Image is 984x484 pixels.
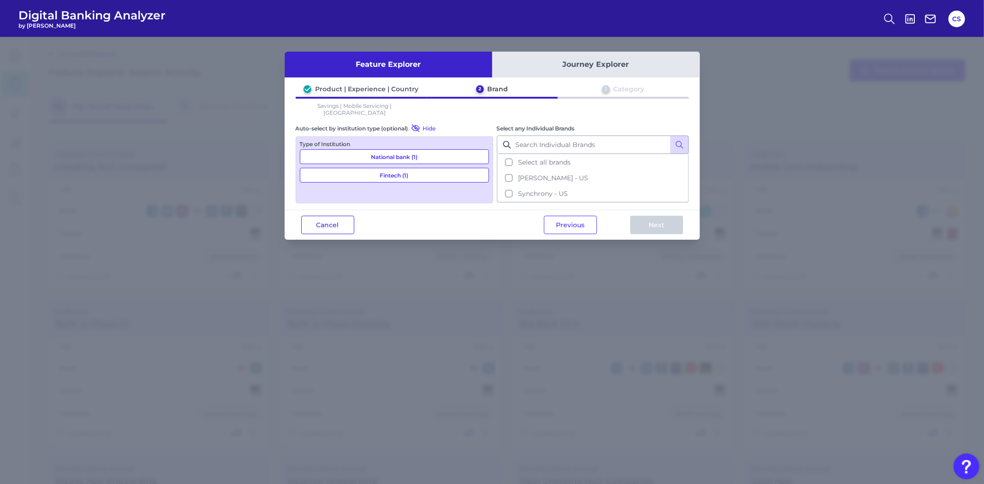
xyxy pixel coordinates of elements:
button: CS [948,11,965,27]
span: [PERSON_NAME] - US [518,174,588,182]
div: 3 [602,85,610,93]
p: Savings | Mobile Servicing | [GEOGRAPHIC_DATA] [296,102,414,116]
span: by [PERSON_NAME] [18,22,166,29]
button: Cancel [301,216,354,234]
input: Search Individual Brands [497,136,689,154]
span: Digital Banking Analyzer [18,8,166,22]
div: Type of Institution [300,141,489,148]
div: Product | Experience | Country [315,85,418,93]
div: Category [614,85,644,93]
button: Select all brands [498,154,688,170]
div: Brand [488,85,508,93]
span: Synchrony - US [518,189,568,198]
button: Hide [408,124,436,133]
button: Open Resource Center [954,454,979,479]
button: National bank (1) [300,149,489,164]
div: Auto-select by institution type (optional) [296,124,493,133]
button: Journey Explorer [492,52,700,77]
button: Previous [544,216,597,234]
button: Next [630,216,683,234]
button: Feature Explorer [285,52,492,77]
button: Fintech (1) [300,168,489,183]
label: Select any Individual Brands [497,125,575,132]
button: Synchrony - US [498,186,688,201]
button: [PERSON_NAME] - US [498,170,688,186]
div: 2 [476,85,484,93]
span: Select all brands [518,158,571,166]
